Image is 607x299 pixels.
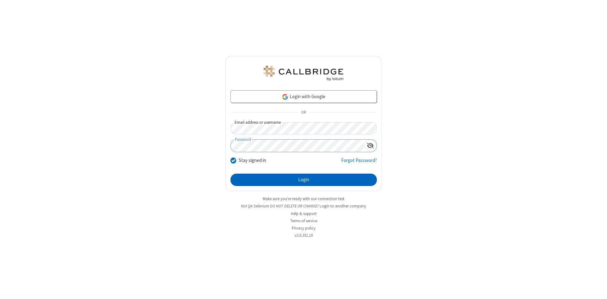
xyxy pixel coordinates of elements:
a: Terms of service [290,218,317,224]
label: Stay signed in [239,157,266,164]
a: Make sure you're ready with our connection test [263,196,344,201]
a: Privacy policy [292,225,316,231]
div: Show password [364,140,377,151]
button: Login [230,174,377,186]
img: QA Selenium DO NOT DELETE OR CHANGE [262,66,345,81]
input: Password [231,140,364,152]
a: Login with Google [230,90,377,103]
button: Login to another company [320,203,366,209]
li: v2.6.351.19 [225,232,382,238]
span: OR [298,108,309,117]
a: Help & support [291,211,316,216]
input: Email address or username [230,122,377,135]
img: google-icon.png [282,93,289,100]
li: Not QA Selenium DO NOT DELETE OR CHANGE? [225,203,382,209]
iframe: Chat [591,283,602,295]
a: Forgot Password? [341,157,377,169]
